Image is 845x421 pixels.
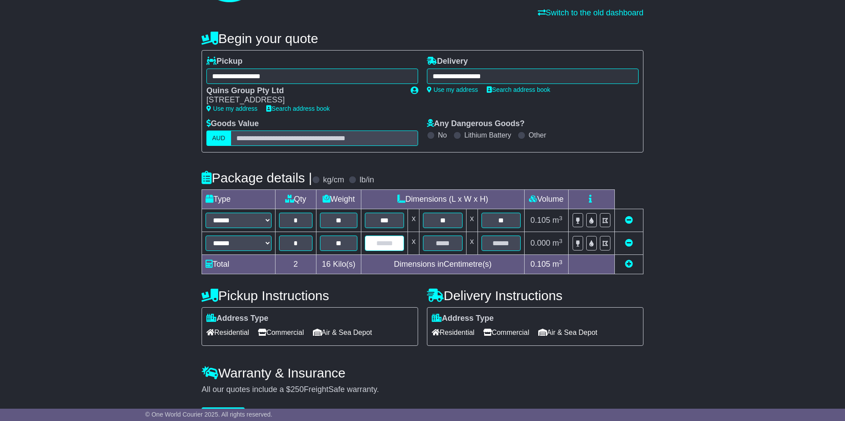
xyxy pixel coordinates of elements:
span: 250 [290,385,304,394]
label: Pickup [206,57,242,66]
div: All our quotes include a $ FreightSafe warranty. [202,385,643,395]
span: Residential [206,326,249,339]
a: Use my address [427,86,478,93]
label: Any Dangerous Goods? [427,119,525,129]
span: m [552,260,562,269]
a: Remove this item [625,216,633,225]
td: Dimensions (L x W x H) [361,190,525,209]
sup: 3 [559,215,562,221]
label: Address Type [432,314,494,323]
span: 0.000 [530,239,550,247]
td: Total [202,255,276,274]
label: Address Type [206,314,268,323]
span: Residential [432,326,474,339]
td: Qty [276,190,316,209]
h4: Pickup Instructions [202,288,418,303]
label: Lithium Battery [464,131,511,139]
a: Search address book [266,105,330,112]
td: Volume [524,190,568,209]
td: 2 [276,255,316,274]
label: Goods Value [206,119,259,129]
td: Kilo(s) [316,255,361,274]
label: Delivery [427,57,468,66]
span: m [552,216,562,225]
span: Commercial [258,326,304,339]
div: [STREET_ADDRESS] [206,95,402,105]
h4: Delivery Instructions [427,288,643,303]
td: x [408,232,419,255]
span: 0.105 [530,216,550,225]
span: © One World Courier 2025. All rights reserved. [145,411,272,418]
span: 16 [322,260,331,269]
a: Use my address [206,105,257,112]
a: Remove this item [625,239,633,247]
sup: 3 [559,259,562,265]
label: kg/cm [323,175,344,185]
a: Search address book [487,86,550,93]
span: Air & Sea Depot [538,326,598,339]
td: Type [202,190,276,209]
td: Weight [316,190,361,209]
h4: Package details | [202,171,312,185]
h4: Begin your quote [202,31,643,46]
h4: Warranty & Insurance [202,366,643,380]
a: Switch to the old dashboard [538,8,643,17]
span: m [552,239,562,247]
label: AUD [206,131,231,146]
span: 0.105 [530,260,550,269]
td: Dimensions in Centimetre(s) [361,255,525,274]
span: Air & Sea Depot [313,326,372,339]
a: Add new item [625,260,633,269]
td: x [408,209,419,232]
label: No [438,131,447,139]
label: lb/in [360,175,374,185]
div: Quins Group Pty Ltd [206,86,402,96]
span: Commercial [483,326,529,339]
td: x [466,232,478,255]
label: Other [529,131,546,139]
sup: 3 [559,238,562,244]
td: x [466,209,478,232]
